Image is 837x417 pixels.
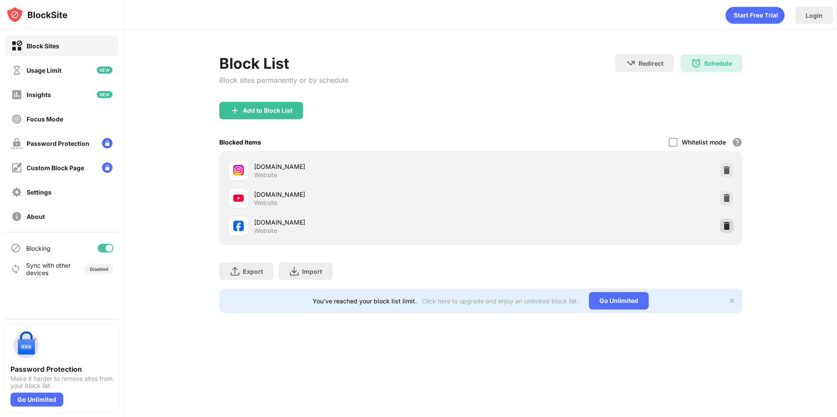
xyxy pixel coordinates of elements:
div: Block sites permanently or by schedule [219,76,348,84]
div: Usage Limit [27,67,61,74]
div: Whitelist mode [682,138,726,146]
div: Redirect [639,60,663,67]
div: [DOMAIN_NAME] [254,218,481,227]
img: new-icon.svg [97,67,112,74]
div: Settings [27,188,51,196]
div: Insights [27,91,51,98]
img: lock-menu.svg [102,138,112,148]
div: Disabled [90,266,108,272]
div: Go Unlimited [10,393,63,407]
img: sync-icon.svg [10,264,21,274]
img: lock-menu.svg [102,162,112,173]
img: time-usage-off.svg [11,65,22,76]
div: Custom Block Page [27,164,84,172]
div: animation [725,7,785,24]
img: favicons [233,221,244,231]
div: Block List [219,54,348,72]
div: Login [806,12,823,19]
div: You’ve reached your block list limit. [313,297,417,305]
div: Export [243,268,263,275]
div: Click here to upgrade and enjoy an unlimited block list. [422,297,578,305]
div: Website [254,199,277,207]
img: block-on.svg [11,40,22,51]
div: Blocked Items [219,138,261,146]
div: Add to Block List [243,107,293,114]
div: Block Sites [27,42,59,50]
img: insights-off.svg [11,89,22,100]
div: Focus Mode [27,115,63,123]
img: new-icon.svg [97,91,112,98]
img: blocking-icon.svg [10,243,21,253]
div: Password Protection [27,140,89,147]
img: customize-block-page-off.svg [11,162,22,173]
img: settings-off.svg [11,187,22,198]
img: password-protection-off.svg [11,138,22,149]
img: favicons [233,165,244,175]
div: About [27,213,45,220]
div: [DOMAIN_NAME] [254,190,481,199]
div: [DOMAIN_NAME] [254,162,481,171]
div: Import [302,268,322,275]
img: push-password-protection.svg [10,330,42,361]
div: Go Unlimited [589,292,649,309]
div: Website [254,171,277,179]
div: Make it harder to remove sites from your block list [10,375,113,389]
div: Sync with other devices [26,262,71,276]
img: focus-off.svg [11,114,22,124]
img: about-off.svg [11,211,22,222]
div: Password Protection [10,365,113,373]
img: x-button.svg [728,297,735,304]
div: Schedule [704,60,732,67]
img: logo-blocksite.svg [6,6,68,24]
div: Blocking [26,245,51,252]
div: Website [254,227,277,235]
img: favicons [233,193,244,203]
